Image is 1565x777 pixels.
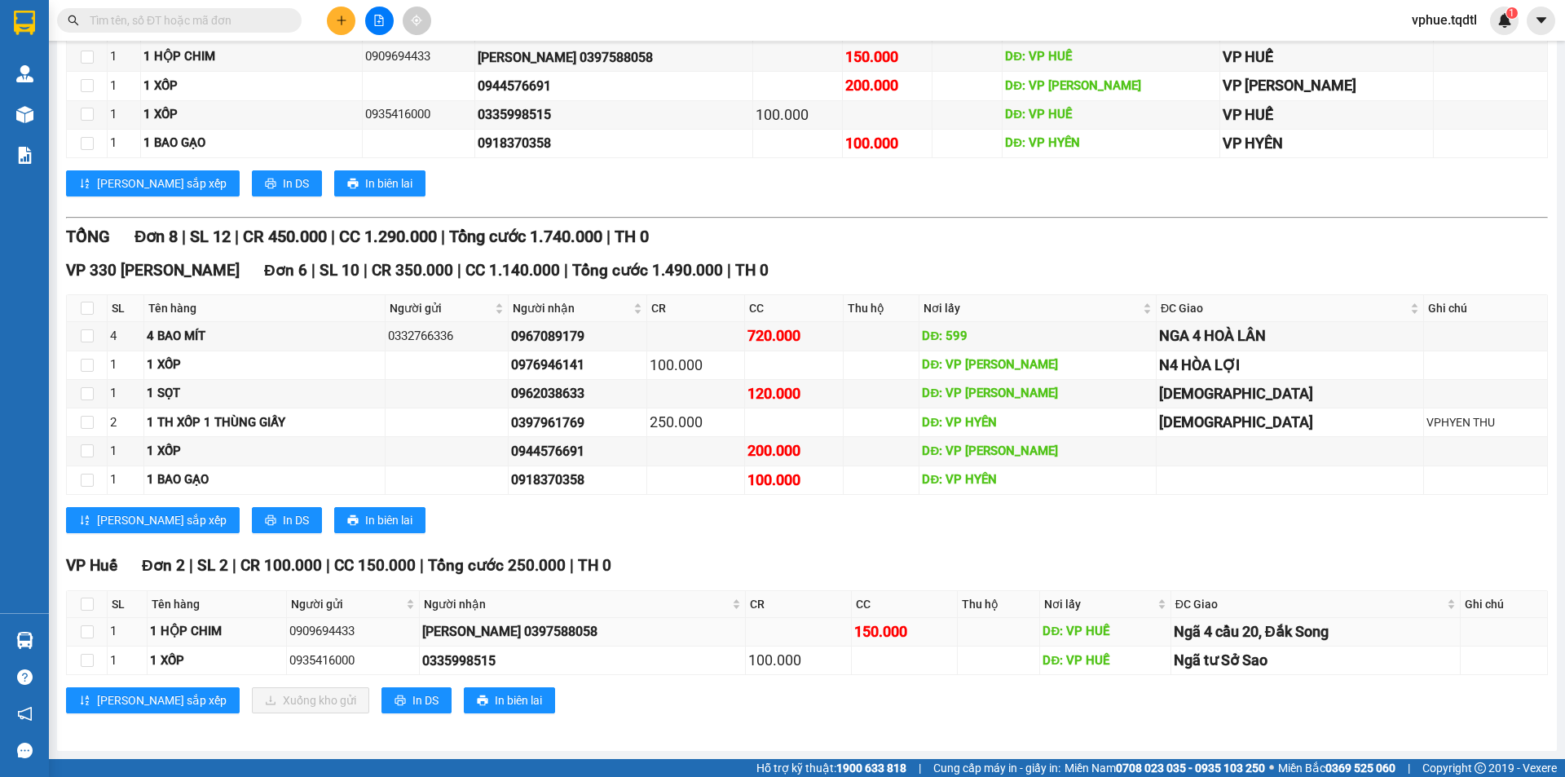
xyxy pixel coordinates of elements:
[1174,649,1458,672] div: Ngã tư Sở Sao
[289,651,416,671] div: 0935416000
[66,507,240,533] button: sort-ascending[PERSON_NAME] sắp xếp
[919,759,921,777] span: |
[14,11,35,35] img: logo-vxr
[365,174,412,192] span: In biên lai
[1461,591,1548,618] th: Ghi chú
[578,556,611,575] span: TH 0
[1223,132,1431,155] div: VP HYÊN
[924,299,1140,317] span: Nơi lấy
[495,691,542,709] span: In biên lai
[144,295,386,322] th: Tên hàng
[327,7,355,35] button: plus
[364,261,368,280] span: |
[650,354,742,377] div: 100.000
[1161,299,1407,317] span: ĐC Giao
[1509,7,1514,19] span: 1
[747,439,840,462] div: 200.000
[66,261,240,280] span: VP 330 [PERSON_NAME]
[110,651,144,671] div: 1
[108,591,148,618] th: SL
[745,295,843,322] th: CC
[150,622,284,642] div: 1 HỘP CHIM
[411,15,422,26] span: aim
[511,441,645,461] div: 0944576691
[110,413,141,433] div: 2
[1175,595,1444,613] span: ĐC Giao
[650,411,742,434] div: 250.000
[365,511,412,529] span: In biên lai
[933,759,1060,777] span: Cung cấp máy in - giấy in:
[331,227,335,246] span: |
[441,227,445,246] span: |
[189,556,193,575] span: |
[66,687,240,713] button: sort-ascending[PERSON_NAME] sắp xếp
[265,178,276,191] span: printer
[852,591,958,618] th: CC
[66,227,110,246] span: TỔNG
[845,132,929,155] div: 100.000
[422,621,743,642] div: [PERSON_NAME] 0397588058
[403,7,431,35] button: aim
[66,170,240,196] button: sort-ascending[PERSON_NAME] sắp xếp
[381,687,452,713] button: printerIn DS
[854,620,954,643] div: 150.000
[143,47,359,67] div: 1 HỘP CHIM
[372,261,453,280] span: CR 350.000
[110,327,141,347] div: 4
[197,556,228,575] span: SL 2
[1269,765,1274,771] span: ⚪️
[1325,762,1395,775] strong: 0369 525 060
[647,295,745,322] th: CR
[388,327,505,347] div: 0332766336
[147,327,382,347] div: 4 BAO MÍT
[190,227,231,246] span: SL 12
[746,591,852,618] th: CR
[606,227,611,246] span: |
[1223,104,1431,126] div: VP HUẾ
[143,134,359,153] div: 1 BAO GẠO
[334,170,425,196] button: printerIn biên lai
[291,595,402,613] span: Người gửi
[16,147,33,164] img: solution-icon
[252,507,322,533] button: printerIn DS
[1159,324,1421,347] div: NGA 4 HOÀ LÂN
[464,687,555,713] button: printerIn biên lai
[511,413,645,433] div: 0397961769
[756,104,840,126] div: 100.000
[1506,7,1518,19] sup: 1
[420,556,424,575] span: |
[1044,595,1153,613] span: Nơi lấy
[79,695,90,708] span: sort-ascending
[457,261,461,280] span: |
[1174,620,1458,643] div: Ngã 4 cầu 20, Đắk Song
[336,15,347,26] span: plus
[283,511,309,529] span: In DS
[16,65,33,82] img: warehouse-icon
[1424,295,1548,322] th: Ghi chú
[110,384,141,404] div: 1
[283,174,309,192] span: In DS
[265,514,276,528] span: printer
[727,261,731,280] span: |
[478,133,750,153] div: 0918370358
[339,227,437,246] span: CC 1.290.000
[97,511,227,529] span: [PERSON_NAME] sắp xếp
[922,384,1153,404] div: DĐ: VP [PERSON_NAME]
[347,178,359,191] span: printer
[1426,413,1545,431] div: VPHYEN THU
[110,355,141,375] div: 1
[148,591,287,618] th: Tên hàng
[922,470,1153,490] div: DĐ: VP HYÊN
[1527,7,1555,35] button: caret-down
[334,507,425,533] button: printerIn biên lai
[1399,10,1490,30] span: vphue.tqdtl
[511,326,645,347] div: 0967089179
[147,355,382,375] div: 1 XỐP
[747,324,840,347] div: 720.000
[756,759,906,777] span: Hỗ trợ kỹ thuật:
[922,355,1153,375] div: DĐ: VP [PERSON_NAME]
[182,227,186,246] span: |
[79,514,90,528] span: sort-ascending
[16,632,33,649] img: warehouse-icon
[326,556,330,575] span: |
